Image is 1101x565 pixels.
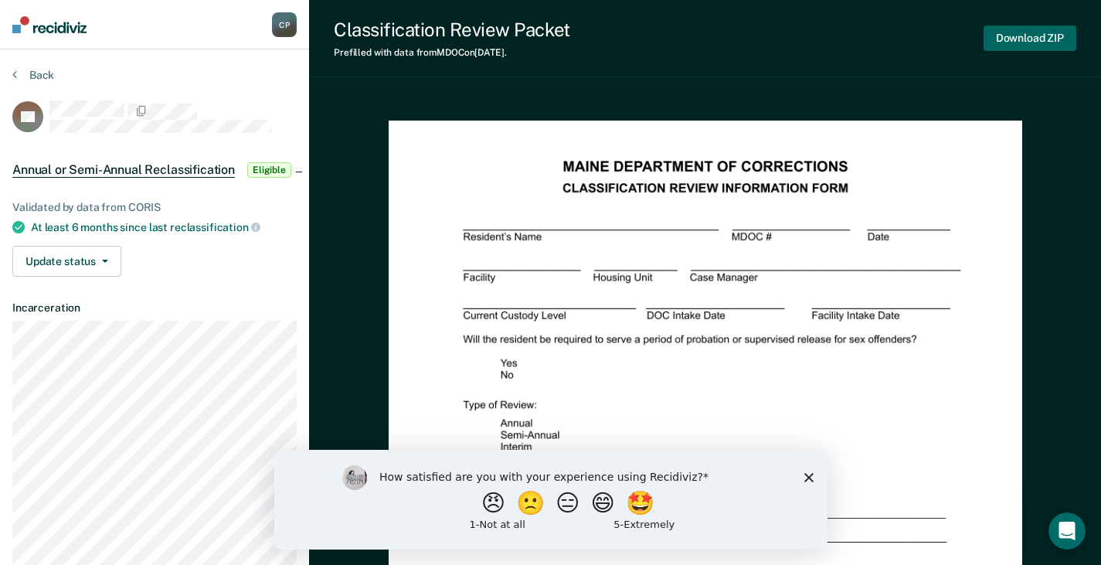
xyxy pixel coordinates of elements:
[12,246,121,277] button: Update status
[272,12,297,37] div: C P
[12,162,235,178] span: Annual or Semi-Annual Reclassification
[272,12,297,37] button: CP
[31,220,297,234] div: At least 6 months since last
[334,19,570,41] div: Classification Review Packet
[12,301,297,315] dt: Incarceration
[1048,512,1086,550] iframe: Intercom live chat
[12,68,54,82] button: Back
[274,450,827,550] iframe: Survey by Kim from Recidiviz
[247,162,291,178] span: Eligible
[334,47,570,58] div: Prefilled with data from MDOC on [DATE] .
[170,221,260,233] span: reclassification
[12,201,297,214] div: Validated by data from CORIS
[984,26,1076,51] button: Download ZIP
[12,16,87,33] img: Recidiviz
